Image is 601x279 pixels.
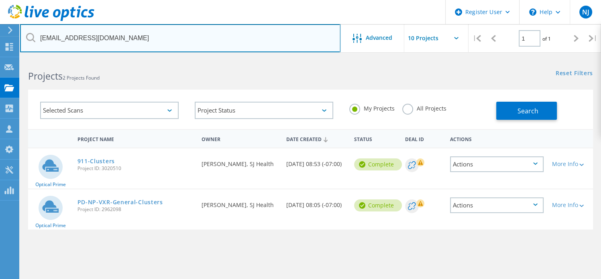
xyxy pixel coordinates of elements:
a: 911-Clusters [77,158,115,164]
a: PD-NP-VXR-General-Clusters [77,199,163,205]
button: Search [496,102,557,120]
div: [PERSON_NAME], SJ Health [198,148,282,175]
svg: \n [529,8,536,16]
label: My Projects [349,104,394,111]
div: [PERSON_NAME], SJ Health [198,189,282,216]
div: Project Status [195,102,333,119]
span: Advanced [366,35,392,41]
span: Project ID: 3020510 [77,166,194,171]
div: [DATE] 08:53 (-07:00) [282,148,350,175]
a: Reset Filters [556,70,593,77]
div: Actions [450,156,544,172]
div: Actions [450,197,544,213]
span: Project ID: 2962098 [77,207,194,212]
span: Search [517,107,538,115]
div: More Info [552,202,589,208]
div: Date Created [282,131,350,146]
div: Owner [198,131,282,146]
div: Complete [354,158,402,170]
div: Deal Id [401,131,446,146]
div: [DATE] 08:05 (-07:00) [282,189,350,216]
div: Actions [446,131,548,146]
div: More Info [552,161,589,167]
div: Status [350,131,401,146]
div: Project Name [73,131,198,146]
div: | [469,24,485,53]
b: Projects [28,70,63,82]
input: Search projects by name, owner, ID, company, etc [20,24,340,52]
div: | [585,24,601,53]
span: Optical Prime [35,223,66,228]
span: NJ [582,9,589,15]
span: 2 Projects Found [63,74,100,81]
label: All Projects [402,104,446,111]
span: Optical Prime [35,182,66,187]
div: Selected Scans [40,102,179,119]
div: Complete [354,199,402,211]
span: of 1 [542,35,551,42]
a: Live Optics Dashboard [8,17,94,23]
